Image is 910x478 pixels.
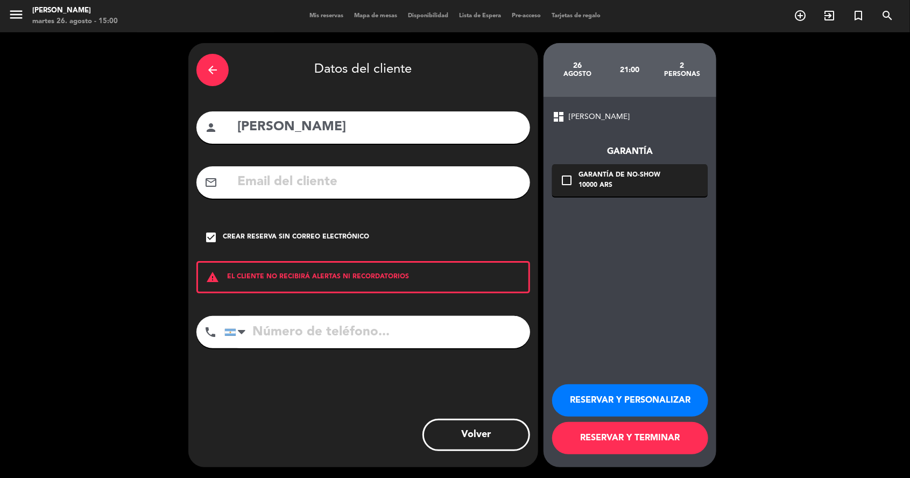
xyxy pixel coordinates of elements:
[223,232,369,243] div: Crear reserva sin correo electrónico
[604,51,656,89] div: 21:00
[403,13,454,19] span: Disponibilidad
[506,13,546,19] span: Pre-acceso
[422,419,530,451] button: Volver
[204,231,217,244] i: check_box
[32,5,118,16] div: [PERSON_NAME]
[552,145,708,159] div: Garantía
[196,51,530,89] div: Datos del cliente
[8,6,24,26] button: menu
[852,9,865,22] i: turned_in_not
[881,9,894,22] i: search
[32,16,118,27] div: martes 26. agosto - 15:00
[552,110,565,123] span: dashboard
[552,70,604,79] div: agosto
[552,384,708,417] button: RESERVAR Y PERSONALIZAR
[236,171,522,193] input: Email del cliente
[579,170,660,181] div: Garantía de no-show
[454,13,506,19] span: Lista de Espera
[206,64,219,76] i: arrow_back
[579,180,660,191] div: 10000 ARS
[224,316,530,348] input: Número de teléfono...
[8,6,24,23] i: menu
[204,326,217,339] i: phone
[204,176,217,189] i: mail_outline
[204,121,217,134] i: person
[560,174,573,187] i: check_box_outline_blank
[304,13,349,19] span: Mis reservas
[552,422,708,454] button: RESERVAR Y TERMINAR
[198,271,227,284] i: warning
[196,261,530,293] div: EL CLIENTE NO RECIBIRÁ ALERTAS NI RECORDATORIOS
[656,70,708,79] div: personas
[656,61,708,70] div: 2
[794,9,807,22] i: add_circle_outline
[349,13,403,19] span: Mapa de mesas
[823,9,836,22] i: exit_to_app
[236,116,522,138] input: Nombre del cliente
[546,13,606,19] span: Tarjetas de regalo
[552,61,604,70] div: 26
[225,317,250,348] div: Argentina: +54
[569,111,630,123] span: [PERSON_NAME]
